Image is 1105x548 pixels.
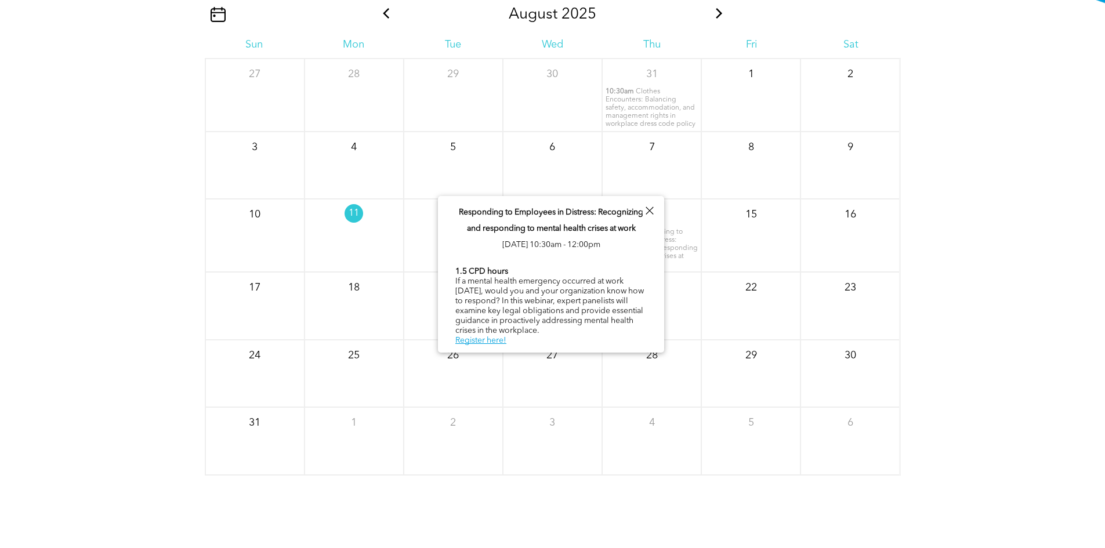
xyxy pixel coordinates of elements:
[304,38,403,51] div: Mon
[205,38,304,51] div: Sun
[840,204,861,225] p: 16
[840,277,861,298] p: 23
[542,64,563,85] p: 30
[741,137,762,158] p: 8
[642,412,662,433] p: 4
[542,345,563,366] p: 27
[343,345,364,366] p: 25
[244,412,265,433] p: 31
[606,88,634,96] span: 10:30am
[741,277,762,298] p: 22
[244,204,265,225] p: 10
[602,38,701,51] div: Thu
[741,345,762,366] p: 29
[343,277,364,298] p: 18
[443,345,463,366] p: 26
[455,266,647,347] div: If a mental health emergency occurred at work [DATE], would you and your organization know how to...
[459,208,643,233] span: Responding to Employees in Distress: Recognizing and responding to mental health crises at work
[702,38,801,51] div: Fri
[343,412,364,433] p: 1
[345,204,363,223] p: 11
[741,64,762,85] p: 1
[403,38,502,51] div: Tue
[642,345,662,366] p: 28
[741,204,762,225] p: 15
[343,137,364,158] p: 4
[840,137,861,158] p: 9
[244,64,265,85] p: 27
[840,412,861,433] p: 6
[840,345,861,366] p: 30
[503,38,602,51] div: Wed
[840,64,861,85] p: 2
[542,137,563,158] p: 6
[443,412,463,433] p: 2
[244,345,265,366] p: 24
[606,88,695,128] span: Clothes Encounters: Balancing safety, accommodation, and management rights in workplace dress cod...
[443,64,463,85] p: 29
[244,137,265,158] p: 3
[502,241,600,249] span: [DATE] 10:30am - 12:00pm
[741,412,762,433] p: 5
[443,137,463,158] p: 5
[244,277,265,298] p: 17
[542,412,563,433] p: 3
[455,267,508,275] b: 1.5 CPD hours
[801,38,900,51] div: Sat
[455,336,506,344] a: Register here!
[343,64,364,85] p: 28
[509,7,557,22] span: August
[642,64,662,85] p: 31
[642,137,662,158] p: 7
[561,7,596,22] span: 2025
